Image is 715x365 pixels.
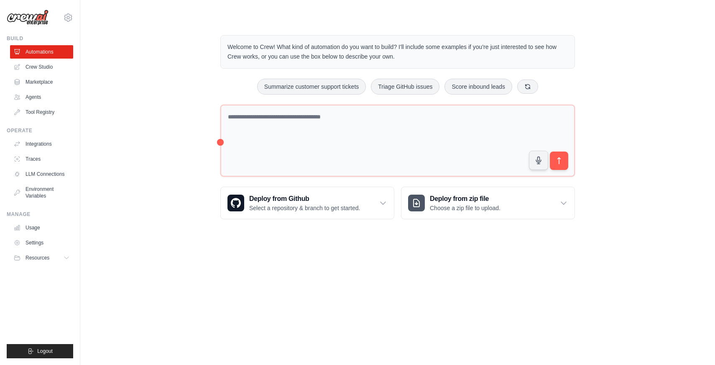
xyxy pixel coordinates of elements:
span: Logout [37,348,53,355]
p: Choose a zip file to upload. [430,204,500,212]
div: Build [7,35,73,42]
div: Manage [7,211,73,218]
img: Logo [7,10,49,26]
a: Integrations [10,137,73,151]
h3: Deploy from Github [249,194,360,204]
a: Marketplace [10,75,73,89]
a: LLM Connections [10,167,73,181]
a: Crew Studio [10,60,73,74]
a: Automations [10,45,73,59]
a: Settings [10,236,73,249]
button: Score inbound leads [444,79,512,95]
span: Resources [26,254,49,261]
a: Usage [10,221,73,234]
button: Summarize customer support tickets [257,79,366,95]
a: Agents [10,90,73,104]
a: Traces [10,152,73,166]
button: Resources [10,251,73,265]
p: Welcome to Crew! What kind of automation do you want to build? I'll include some examples if you'... [227,42,568,62]
a: Tool Registry [10,105,73,119]
button: Triage GitHub issues [371,79,439,95]
a: Environment Variables [10,182,73,203]
h3: Deploy from zip file [430,194,500,204]
button: Logout [7,344,73,358]
div: Operate [7,127,73,134]
p: Select a repository & branch to get started. [249,204,360,212]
